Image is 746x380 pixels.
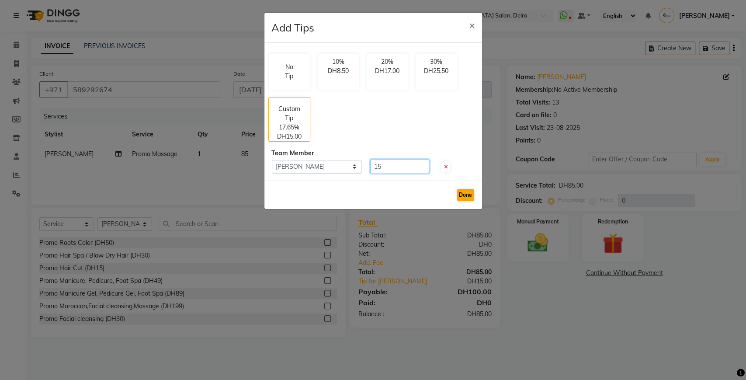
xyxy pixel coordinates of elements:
[277,132,302,141] p: DH15.00
[279,123,299,132] p: 17.65%
[421,57,451,66] p: 30%
[457,189,474,201] button: Done
[323,57,354,66] p: 10%
[372,57,402,66] p: 20%
[274,105,305,123] p: Custom Tip
[462,13,482,37] button: Close
[271,20,314,35] h4: Add Tips
[283,63,296,81] p: No Tip
[323,66,354,76] p: DH8.50
[372,66,402,76] p: DH17.00
[271,149,314,157] span: Team Member
[421,66,451,76] p: DH25.50
[469,18,475,31] span: ×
